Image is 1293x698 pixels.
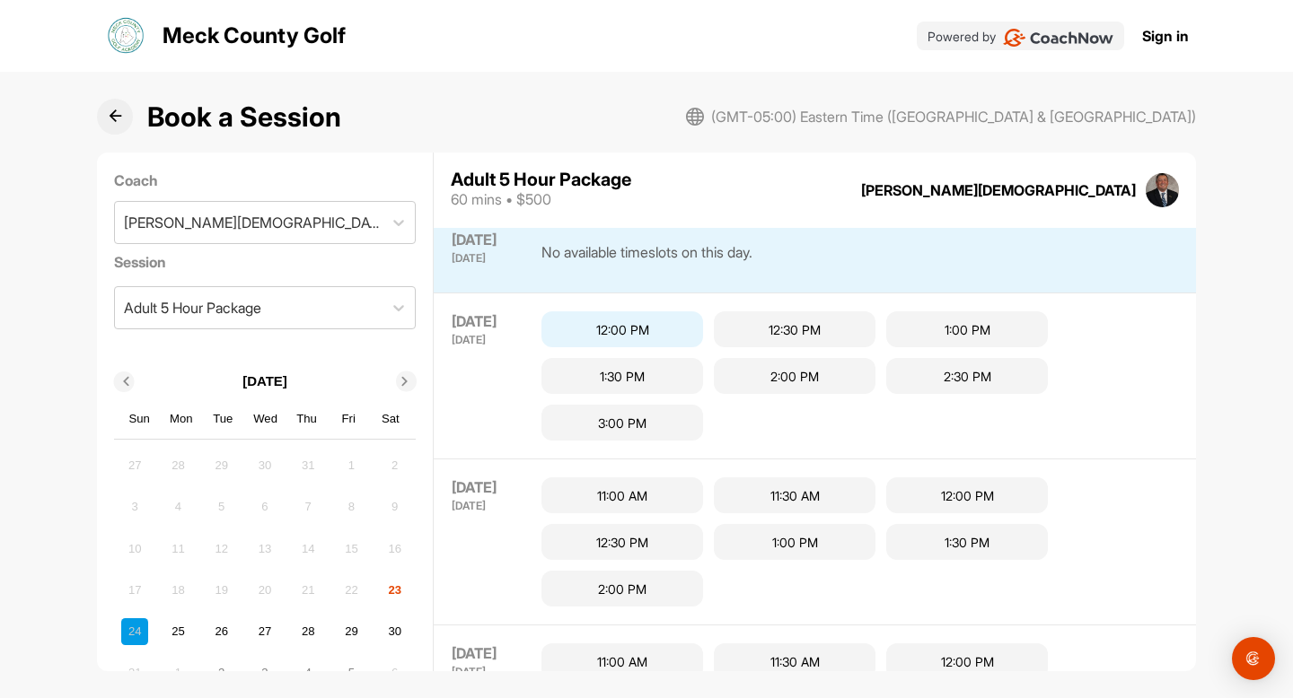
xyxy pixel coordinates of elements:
div: 12:00 PM [541,311,703,347]
div: Not available Monday, August 18th, 2025 [164,577,191,604]
div: Not available Wednesday, July 30th, 2025 [251,452,278,479]
div: Wed [253,407,277,431]
div: Not available Sunday, August 17th, 2025 [121,577,148,604]
div: 2:00 PM [541,571,703,606]
div: Not available Tuesday, July 29th, 2025 [208,452,235,479]
div: [DATE] [452,501,523,511]
div: 1:00 PM [886,311,1048,347]
div: 3:00 PM [541,405,703,441]
div: Mon [170,407,193,431]
div: Not available Saturday, August 2nd, 2025 [382,452,409,479]
div: [PERSON_NAME][DEMOGRAPHIC_DATA] [124,212,385,233]
div: 11:30 AM [714,643,875,679]
div: Thu [295,407,319,431]
div: month 2025-08 [119,449,411,688]
div: Not available Sunday, August 31st, 2025 [121,659,148,686]
div: Not available Monday, September 1st, 2025 [164,659,191,686]
div: Not available Friday, August 8th, 2025 [338,493,365,520]
div: Not available Thursday, July 31st, 2025 [295,452,321,479]
div: Not available Wednesday, August 20th, 2025 [251,577,278,604]
div: Fri [337,407,360,431]
div: Not available Tuesday, August 19th, 2025 [208,577,235,604]
div: No available timeslots on this day. [541,230,752,275]
div: [DATE] [452,311,523,331]
div: Not available Thursday, August 7th, 2025 [295,493,321,520]
div: 2:00 PM [714,358,875,394]
div: Not available Friday, August 15th, 2025 [338,535,365,562]
div: Choose Tuesday, September 2nd, 2025 [208,659,235,686]
div: Not available Monday, July 28th, 2025 [164,452,191,479]
div: Not available Saturday, August 9th, 2025 [382,493,409,520]
div: 1:30 PM [886,524,1048,560]
div: Choose Friday, August 29th, 2025 [338,618,365,645]
a: Sign in [1142,25,1189,47]
div: Choose Monday, August 25th, 2025 [164,618,191,645]
div: Not available Friday, August 1st, 2025 [338,452,365,479]
div: Not available Saturday, September 6th, 2025 [382,659,409,686]
div: Adult 5 Hour Package [451,170,631,188]
div: [DATE] [452,335,523,345]
div: [DATE] [452,253,523,264]
div: 12:00 PM [886,643,1048,679]
div: Not available Sunday, August 3rd, 2025 [121,493,148,520]
div: 60 mins • $500 [451,188,631,210]
div: Choose Wednesday, September 3rd, 2025 [251,659,278,686]
div: Not available Saturday, August 16th, 2025 [382,535,409,562]
div: 12:00 PM [886,477,1048,513]
div: Not available Wednesday, August 6th, 2025 [251,493,278,520]
div: Not available Monday, August 11th, 2025 [164,535,191,562]
div: [DATE] [452,477,523,497]
div: Not available Thursday, August 21st, 2025 [295,577,321,604]
div: Not available Sunday, August 10th, 2025 [121,535,148,562]
div: Not available Wednesday, August 13th, 2025 [251,535,278,562]
h1: Book a Session [147,97,341,137]
label: Coach [114,170,417,191]
div: 12:30 PM [541,524,703,560]
div: Choose Thursday, August 28th, 2025 [295,618,321,645]
div: Adult 5 Hour Package [124,297,261,318]
div: [DATE] [452,667,523,677]
div: 12:30 PM [714,311,875,347]
div: [DATE] [452,230,523,249]
p: [DATE] [242,371,287,392]
img: logo [105,14,148,57]
div: 11:00 AM [541,643,703,679]
div: Choose Tuesday, August 26th, 2025 [208,618,235,645]
div: Choose Saturday, August 30th, 2025 [382,618,409,645]
span: (GMT-05:00) Eastern Time ([GEOGRAPHIC_DATA] & [GEOGRAPHIC_DATA]) [711,106,1196,127]
p: Meck County Golf [163,20,346,52]
div: Not available Saturday, August 23rd, 2025 [382,577,409,604]
div: Tue [212,407,235,431]
div: 2:30 PM [886,358,1048,394]
div: Choose Thursday, September 4th, 2025 [295,659,321,686]
div: Open Intercom Messenger [1232,637,1275,680]
div: Not available Friday, August 22nd, 2025 [338,577,365,604]
img: CoachNow [1003,29,1113,47]
div: Not available Sunday, July 27th, 2025 [121,452,148,479]
div: 1:30 PM [541,358,703,394]
img: svg+xml;base64,PHN2ZyB3aWR0aD0iMjAiIGhlaWdodD0iMjAiIHZpZXdCb3g9IjAgMCAyMCAyMCIgZmlsbD0ibm9uZSIgeG... [686,108,704,126]
img: square_aa159f7e4bb146cb278356b85c699fcb.jpg [1146,173,1180,207]
div: Not available Sunday, August 24th, 2025 [121,618,148,645]
div: Sun [128,407,151,431]
div: 11:30 AM [714,477,875,513]
p: Powered by [928,27,996,46]
div: Not available Thursday, August 14th, 2025 [295,535,321,562]
div: 11:00 AM [541,477,703,513]
div: Not available Tuesday, August 5th, 2025 [208,493,235,520]
div: Choose Friday, September 5th, 2025 [338,659,365,686]
div: Sat [379,407,402,431]
div: [PERSON_NAME][DEMOGRAPHIC_DATA] [861,179,1136,201]
div: Not available Tuesday, August 12th, 2025 [208,535,235,562]
label: Session [114,251,417,273]
div: [DATE] [452,643,523,663]
div: 1:00 PM [714,524,875,560]
div: Not available Monday, August 4th, 2025 [164,493,191,520]
div: Choose Wednesday, August 27th, 2025 [251,618,278,645]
